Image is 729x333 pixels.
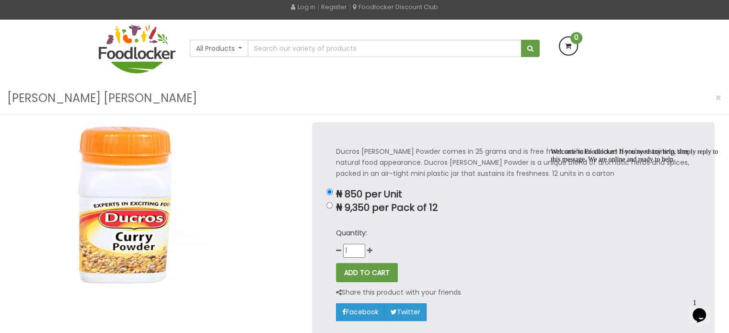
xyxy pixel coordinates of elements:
[190,40,249,57] button: All Products
[336,303,385,321] a: Facebook
[570,32,582,44] span: 0
[715,91,722,105] span: ×
[4,4,171,19] span: Welcome to Foodlocker! If you need any help, simply reply to this message. We are online and read...
[336,263,398,282] button: ADD TO CART
[321,2,347,11] a: Register
[710,88,727,108] button: Close
[336,287,461,298] p: Share this product with your friends
[353,2,438,11] a: Foodlocker Discount Club
[326,202,333,208] input: ₦ 9,350 per Pack of 12
[7,89,197,107] h3: [PERSON_NAME] [PERSON_NAME]
[384,303,427,321] a: Twitter
[248,40,521,57] input: Search our variety of products
[336,146,691,179] p: Ducros [PERSON_NAME] Powder comes in 25 grams and is free from artificial colours hereby retainin...
[291,2,315,11] a: Log in
[336,228,367,238] strong: Quantity:
[317,2,319,11] span: |
[14,122,244,319] img: Ducros Curry
[336,202,691,213] p: ₦ 9,350 per Pack of 12
[326,189,333,195] input: ₦ 850 per Unit
[547,144,719,290] iframe: chat widget
[336,189,691,200] p: ₦ 850 per Unit
[689,295,719,323] iframe: chat widget
[349,2,351,11] span: |
[99,24,175,73] img: FoodLocker
[4,4,176,19] div: Welcome to Foodlocker! If you need any help, simply reply to this message. We are online and read...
